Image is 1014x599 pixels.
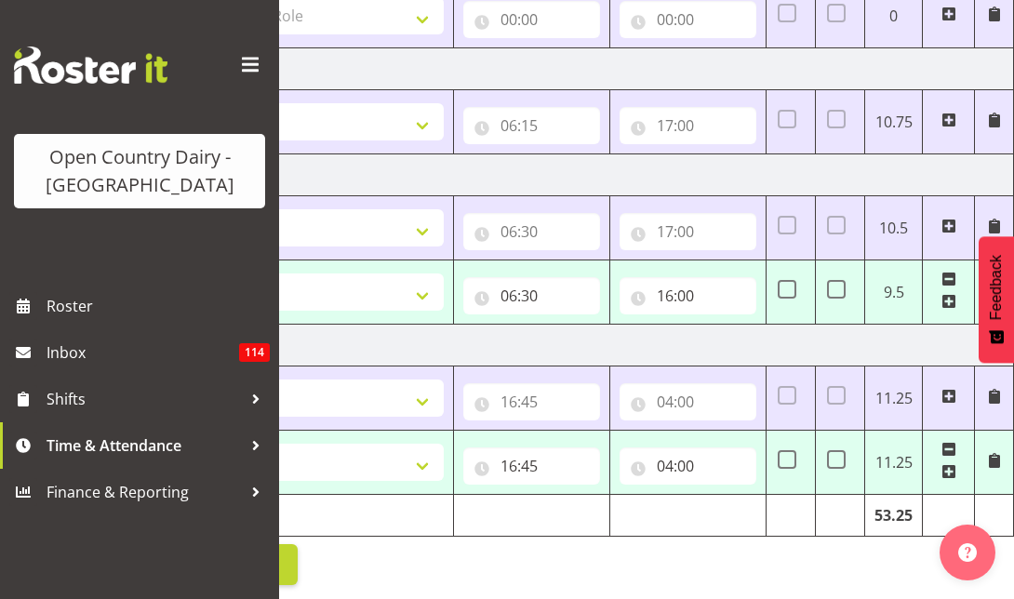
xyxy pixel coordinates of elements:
span: Shifts [47,385,242,413]
span: Inbox [47,339,239,366]
td: 9.5 [865,260,923,325]
input: Click to select... [463,277,600,314]
input: Click to select... [620,277,756,314]
input: Click to select... [463,447,600,485]
span: Finance & Reporting [47,478,242,506]
span: Feedback [988,255,1005,320]
button: Feedback - Show survey [979,236,1014,363]
input: Click to select... [620,447,756,485]
span: Roster [47,292,270,320]
td: 53.25 [865,495,923,537]
span: Time & Attendance [47,432,242,459]
td: 10.75 [865,90,923,154]
td: 10.5 [865,196,923,260]
span: 114 [239,343,270,362]
td: 11.25 [865,431,923,495]
img: help-xxl-2.png [958,543,977,562]
div: Open Country Dairy - [GEOGRAPHIC_DATA] [33,143,247,199]
img: Rosterit website logo [14,47,167,84]
td: 11.25 [865,366,923,431]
